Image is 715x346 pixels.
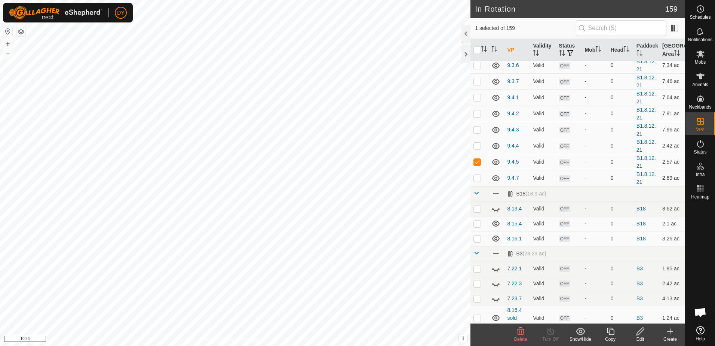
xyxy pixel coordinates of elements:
span: OFF [559,127,570,133]
span: OFF [559,236,570,242]
div: - [585,78,605,85]
td: 0 [608,154,633,170]
div: - [585,174,605,182]
div: - [585,265,605,273]
a: 8.15.4 [507,221,522,227]
td: Valid [530,138,556,154]
span: Heatmap [691,195,709,199]
span: OFF [559,206,570,212]
td: 7.96 ac [659,122,685,138]
a: B3 [636,315,643,321]
a: 7.22.3 [507,280,522,286]
a: B3 [636,295,643,301]
td: 0 [608,89,633,106]
p-sorticon: Activate to sort [636,51,642,57]
a: B1.8.12.21 [636,75,656,88]
div: - [585,94,605,101]
span: OFF [559,175,570,182]
p-sorticon: Activate to sort [623,47,629,53]
span: 1 selected of 159 [475,24,576,32]
span: VPs [696,127,704,132]
th: Paddock [633,39,659,61]
button: – [3,49,12,58]
span: OFF [559,295,570,302]
a: 9.3.6 [507,62,519,68]
th: Head [608,39,633,61]
td: 0 [608,57,633,73]
a: B1.8.12.21 [636,91,656,104]
a: 8.16.4 sold cows [507,307,522,329]
td: 0 [608,138,633,154]
td: 7.46 ac [659,73,685,89]
a: 8.13.4 [507,206,522,212]
td: 2.89 ac [659,170,685,186]
p-sorticon: Activate to sort [674,51,680,57]
p-sorticon: Activate to sort [595,47,601,53]
td: 1.24 ac [659,306,685,330]
td: Valid [530,170,556,186]
div: - [585,158,605,166]
button: Map Layers [16,27,25,36]
a: 9.3.7 [507,78,519,84]
div: - [585,205,605,213]
td: 2.1 ac [659,216,685,231]
td: 0 [608,170,633,186]
a: 9.4.7 [507,175,519,181]
span: OFF [559,221,570,227]
td: 7.64 ac [659,89,685,106]
a: B3 [636,265,643,271]
div: - [585,110,605,118]
td: Valid [530,122,556,138]
td: 0 [608,122,633,138]
td: Valid [530,216,556,231]
th: Status [556,39,582,61]
a: 9.4.2 [507,110,519,116]
span: OFF [559,63,570,69]
a: 7.22.1 [507,265,522,271]
span: OFF [559,95,570,101]
div: - [585,126,605,134]
div: Create [655,336,685,343]
p-sorticon: Activate to sort [491,47,497,53]
span: Status [694,150,706,154]
a: B3 [636,280,643,286]
th: Validity [530,39,556,61]
div: - [585,142,605,150]
td: 2.42 ac [659,138,685,154]
span: OFF [559,111,570,117]
a: Help [685,323,715,344]
th: Mob [582,39,608,61]
a: 9.4.3 [507,127,519,133]
a: Privacy Policy [206,336,234,343]
td: 0 [608,231,633,246]
td: 0 [608,216,633,231]
a: Open chat [689,301,712,324]
a: 9.4.1 [507,94,519,100]
th: [GEOGRAPHIC_DATA] Area [659,39,685,61]
th: VP [504,39,530,61]
div: B18 [507,191,546,197]
td: Valid [530,201,556,216]
div: - [585,61,605,69]
div: B3 [507,251,546,257]
span: Mobs [695,60,706,64]
td: 0 [608,276,633,291]
a: B1.8.12.21 [636,123,656,137]
div: - [585,235,605,243]
button: + [3,39,12,48]
td: 0 [608,73,633,89]
button: Reset Map [3,27,12,36]
a: 7.23.7 [507,295,522,301]
div: - [585,314,605,322]
div: - [585,220,605,228]
div: - [585,295,605,303]
td: 2.42 ac [659,276,685,291]
a: B18 [636,221,646,227]
td: Valid [530,106,556,122]
td: 0 [608,306,633,330]
td: 3.26 ac [659,231,685,246]
span: Neckbands [689,105,711,109]
td: Valid [530,57,556,73]
span: (18.9 ac) [525,191,546,197]
span: Infra [696,172,705,177]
